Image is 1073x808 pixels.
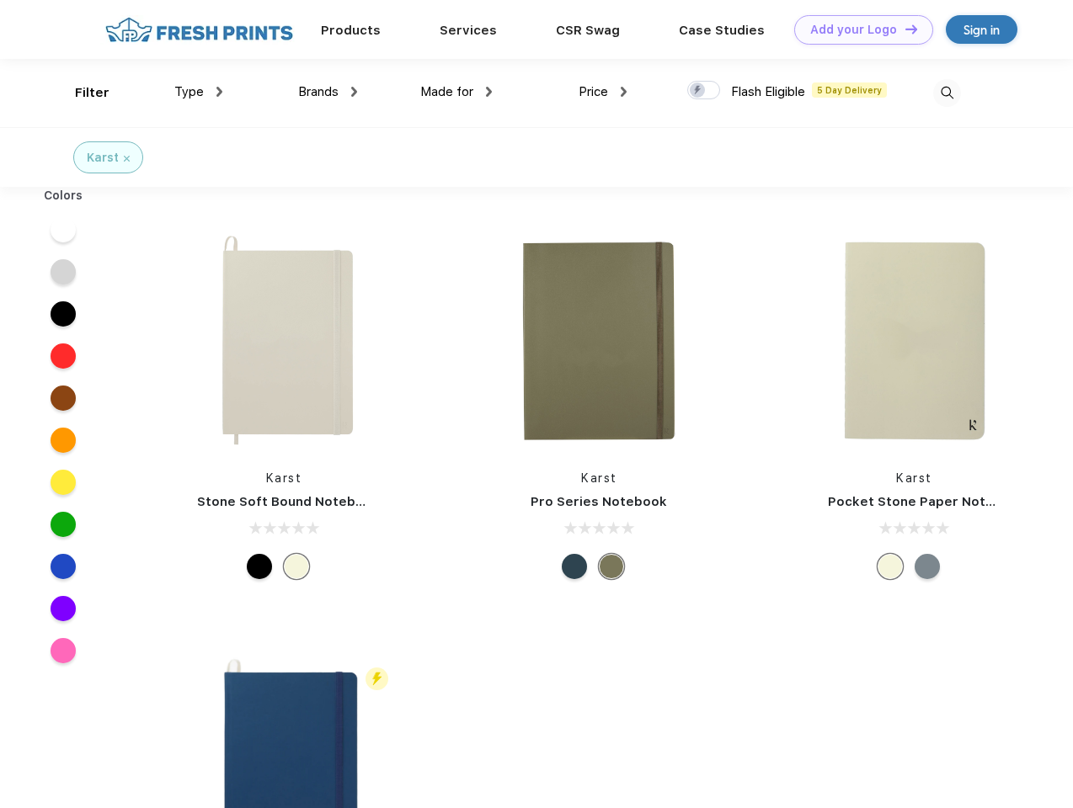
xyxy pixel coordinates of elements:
[197,494,380,509] a: Stone Soft Bound Notebook
[440,23,497,38] a: Services
[420,84,473,99] span: Made for
[915,554,940,579] div: Gray
[946,15,1017,44] a: Sign in
[75,83,109,103] div: Filter
[828,494,1027,509] a: Pocket Stone Paper Notebook
[100,15,298,45] img: fo%20logo%202.webp
[124,156,130,162] img: filter_cancel.svg
[486,87,492,97] img: dropdown.png
[31,187,96,205] div: Colors
[172,229,396,453] img: func=resize&h=266
[562,554,587,579] div: Navy
[351,87,357,97] img: dropdown.png
[298,84,339,99] span: Brands
[599,554,624,579] div: Olive
[87,149,119,167] div: Karst
[933,79,961,107] img: desktop_search.svg
[366,667,388,690] img: flash_active_toggle.svg
[810,23,897,37] div: Add your Logo
[284,554,309,579] div: Beige
[579,84,608,99] span: Price
[216,87,222,97] img: dropdown.png
[964,20,1000,40] div: Sign in
[905,24,917,34] img: DT
[247,554,272,579] div: Black
[878,554,903,579] div: Beige
[731,84,805,99] span: Flash Eligible
[487,229,711,453] img: func=resize&h=266
[321,23,381,38] a: Products
[266,471,302,485] a: Karst
[896,471,932,485] a: Karst
[803,229,1027,453] img: func=resize&h=266
[581,471,617,485] a: Karst
[621,87,627,97] img: dropdown.png
[174,84,204,99] span: Type
[812,82,887,98] span: 5 Day Delivery
[531,494,667,509] a: Pro Series Notebook
[556,23,620,38] a: CSR Swag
